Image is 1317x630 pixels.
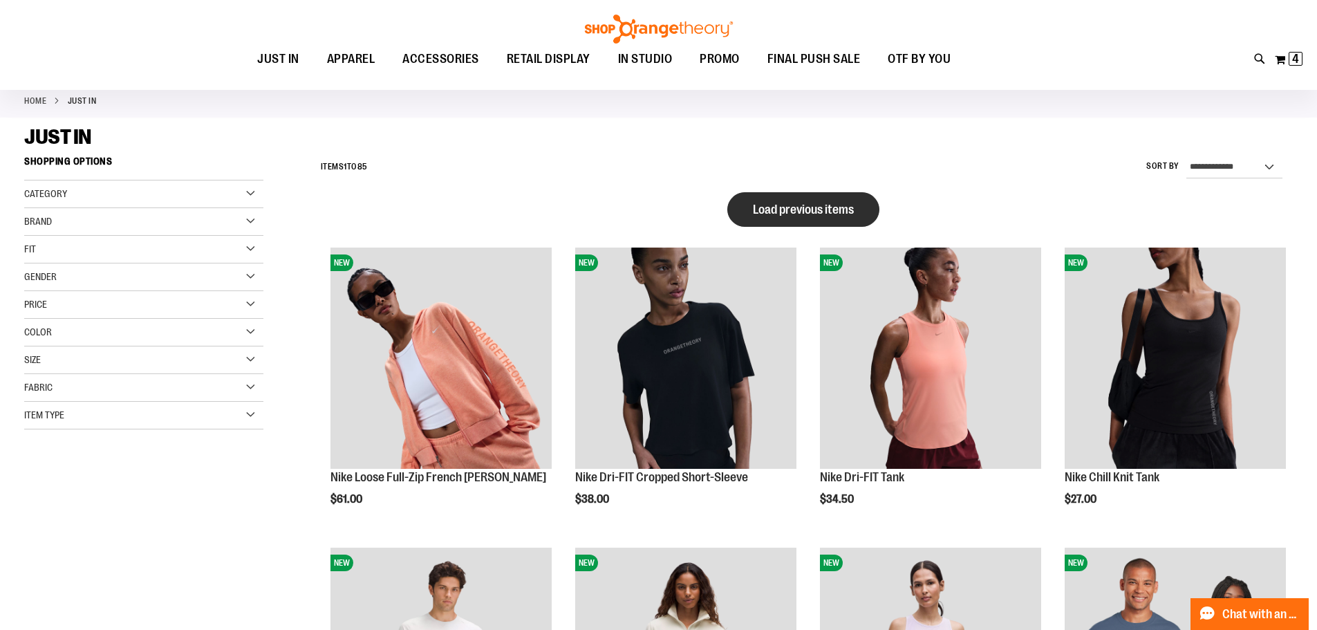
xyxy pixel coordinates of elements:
a: OTF BY YOU [874,44,964,75]
span: 1 [344,162,347,172]
a: RETAIL DISPLAY [493,44,604,75]
strong: JUST IN [68,95,97,107]
span: NEW [330,254,353,271]
span: NEW [820,254,843,271]
span: NEW [1065,555,1087,571]
span: $34.50 [820,493,856,506]
span: 4 [1292,52,1299,66]
a: FINAL PUSH SALE [754,44,875,75]
span: Color [24,326,52,337]
span: Fit [24,243,36,254]
span: NEW [1065,254,1087,271]
span: JUST IN [24,125,91,149]
a: Nike Loose Full-Zip French Terry HoodieNEW [330,248,552,471]
span: Size [24,354,41,365]
span: Fabric [24,382,53,393]
a: ACCESSORIES [389,44,493,75]
span: Gender [24,271,57,282]
span: Chat with an Expert [1222,608,1300,621]
a: Nike Dri-FIT Cropped Short-SleeveNEW [575,248,796,471]
span: FINAL PUSH SALE [767,44,861,75]
a: Nike Chill Knit Tank [1065,470,1159,484]
a: Nike Dri-FIT TankNEW [820,248,1041,471]
img: Nike Loose Full-Zip French Terry Hoodie [330,248,552,469]
a: APPAREL [313,44,389,75]
a: Nike Loose Full-Zip French [PERSON_NAME] [330,470,546,484]
a: Nike Dri-FIT Tank [820,470,904,484]
img: Nike Dri-FIT Cropped Short-Sleeve [575,248,796,469]
div: product [324,241,559,541]
a: IN STUDIO [604,44,686,75]
span: PROMO [700,44,740,75]
span: 85 [357,162,368,172]
span: $27.00 [1065,493,1099,506]
div: product [568,241,803,541]
img: Nike Dri-FIT Tank [820,248,1041,469]
div: product [1058,241,1293,541]
a: Home [24,95,46,107]
span: NEW [330,555,353,571]
a: JUST IN [243,44,313,75]
span: NEW [575,555,598,571]
span: APPAREL [327,44,375,75]
button: Load previous items [727,192,879,227]
label: Sort By [1146,160,1179,172]
span: Category [24,188,67,199]
a: Nike Dri-FIT Cropped Short-Sleeve [575,470,748,484]
div: product [813,241,1048,541]
span: JUST IN [257,44,299,75]
img: Nike Chill Knit Tank [1065,248,1286,469]
a: PROMO [686,44,754,75]
span: NEW [820,555,843,571]
strong: Shopping Options [24,149,263,180]
span: $61.00 [330,493,364,506]
button: Chat with an Expert [1190,598,1309,630]
span: ACCESSORIES [402,44,479,75]
span: RETAIL DISPLAY [507,44,590,75]
span: Item Type [24,409,64,420]
a: Nike Chill Knit TankNEW [1065,248,1286,471]
h2: Items to [321,156,368,178]
span: Price [24,299,47,310]
span: Load previous items [753,203,854,216]
span: Brand [24,216,52,227]
span: OTF BY YOU [888,44,951,75]
span: $38.00 [575,493,611,506]
span: NEW [575,254,598,271]
img: Shop Orangetheory [583,15,735,44]
span: IN STUDIO [618,44,673,75]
